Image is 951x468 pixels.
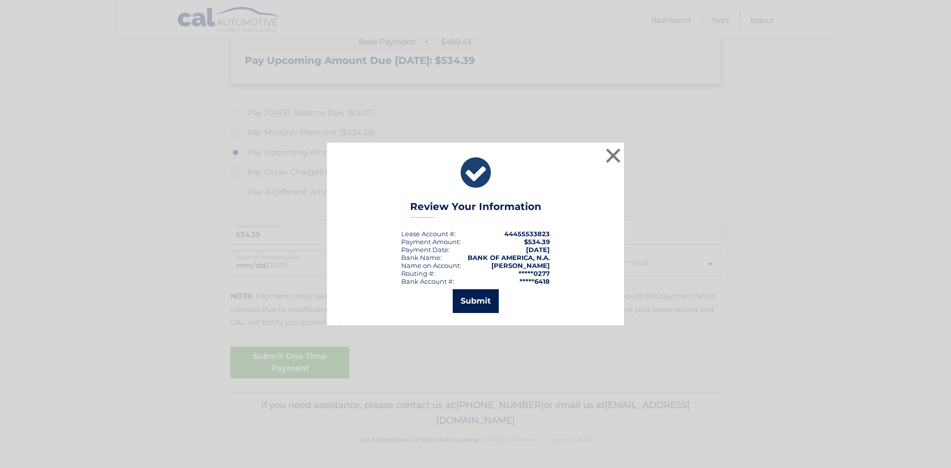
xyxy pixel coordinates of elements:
button: Submit [453,289,499,313]
div: Name on Account: [401,261,461,269]
strong: 44455533823 [504,230,550,238]
div: Bank Account #: [401,277,454,285]
span: $534.39 [524,238,550,246]
span: [DATE] [526,246,550,254]
div: : [401,246,450,254]
div: Lease Account #: [401,230,456,238]
h3: Review Your Information [410,201,541,218]
span: Payment Date [401,246,448,254]
strong: [PERSON_NAME] [491,261,550,269]
button: × [603,146,623,165]
div: Routing #: [401,269,435,277]
div: Payment Amount: [401,238,461,246]
strong: BANK OF AMERICA, N.A. [468,254,550,261]
div: Bank Name: [401,254,442,261]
